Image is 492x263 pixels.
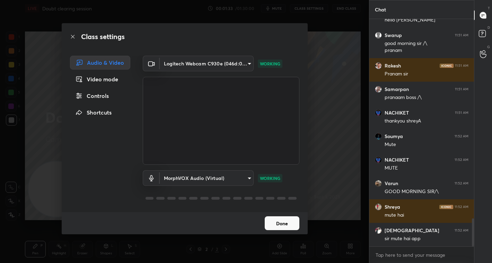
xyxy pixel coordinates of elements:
img: ed5160fc3cb24771b74f5fcf249f4f69.jpg [375,109,382,116]
div: Logitech Webcam C930e (046d:0843) [160,170,254,186]
h6: Samarpan [385,86,409,92]
div: Logitech Webcam C930e (046d:0843) [160,56,254,71]
div: mute hai [385,212,468,219]
p: WORKING [260,61,280,67]
div: thankyou shreyA [385,118,468,125]
div: GOOD MORNING SIR/\ [385,188,468,195]
p: T [488,6,490,11]
div: 11:51 AM [455,64,468,68]
div: MUTE [385,165,468,172]
h6: Varun [385,180,398,187]
img: e686ddc45cea4794bdc26a9155f485ea.jpg [375,180,382,187]
button: Done [265,216,299,230]
h6: Rakesh [385,63,401,69]
div: good morning sir /\ [385,40,468,47]
p: Chat [369,0,392,19]
div: 11:52 AM [455,228,468,233]
img: effcba6821c746e3b0821d37cec714d1.jpg [375,227,382,234]
div: 11:51 AM [455,33,468,37]
div: 11:51 AM [455,87,468,91]
div: Shortcuts [70,106,130,119]
h6: [DEMOGRAPHIC_DATA] [385,227,439,234]
img: c21b1e81a651426ba1e48d7baf10fc39.jpg [375,133,382,140]
div: Audio & Video [70,56,130,70]
p: WORKING [260,175,280,181]
div: Controls [70,89,130,103]
img: default.png [375,32,382,39]
div: sir mute hai app [385,235,468,242]
div: grid [369,19,474,246]
div: hello [PERSON_NAME] [385,17,468,24]
div: Mute [385,141,468,148]
img: iconic-dark.1390631f.png [440,64,454,68]
div: 11:51 AM [455,111,468,115]
img: e9b50720052c405c8a89797468d4c0e5.jpg [375,62,382,69]
h2: Class settings [81,31,125,42]
p: D [487,25,490,30]
div: 11:52 AM [455,134,468,138]
div: 11:52 AM [455,158,468,162]
h6: Swarup [385,32,402,38]
img: 69bf3916e3c6485f824e6c062c38a48c.jpg [375,86,382,93]
img: ed5160fc3cb24771b74f5fcf249f4f69.jpg [375,156,382,163]
img: 9a4fcae35e3d435a81bd3a42a155343f.jpg [375,203,382,210]
h6: NACHIKET [385,157,409,163]
div: Pranam sir [385,71,468,78]
h6: Soumya [385,133,403,139]
p: G [487,44,490,49]
img: iconic-dark.1390631f.png [439,205,453,209]
div: pranam [385,47,468,54]
div: 11:52 AM [455,205,468,209]
h6: Shreya [385,204,400,210]
div: Video mode [70,72,130,86]
div: pranaam boss /\ [385,94,468,101]
h6: NACHIKET [385,110,409,116]
div: 11:52 AM [455,181,468,185]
